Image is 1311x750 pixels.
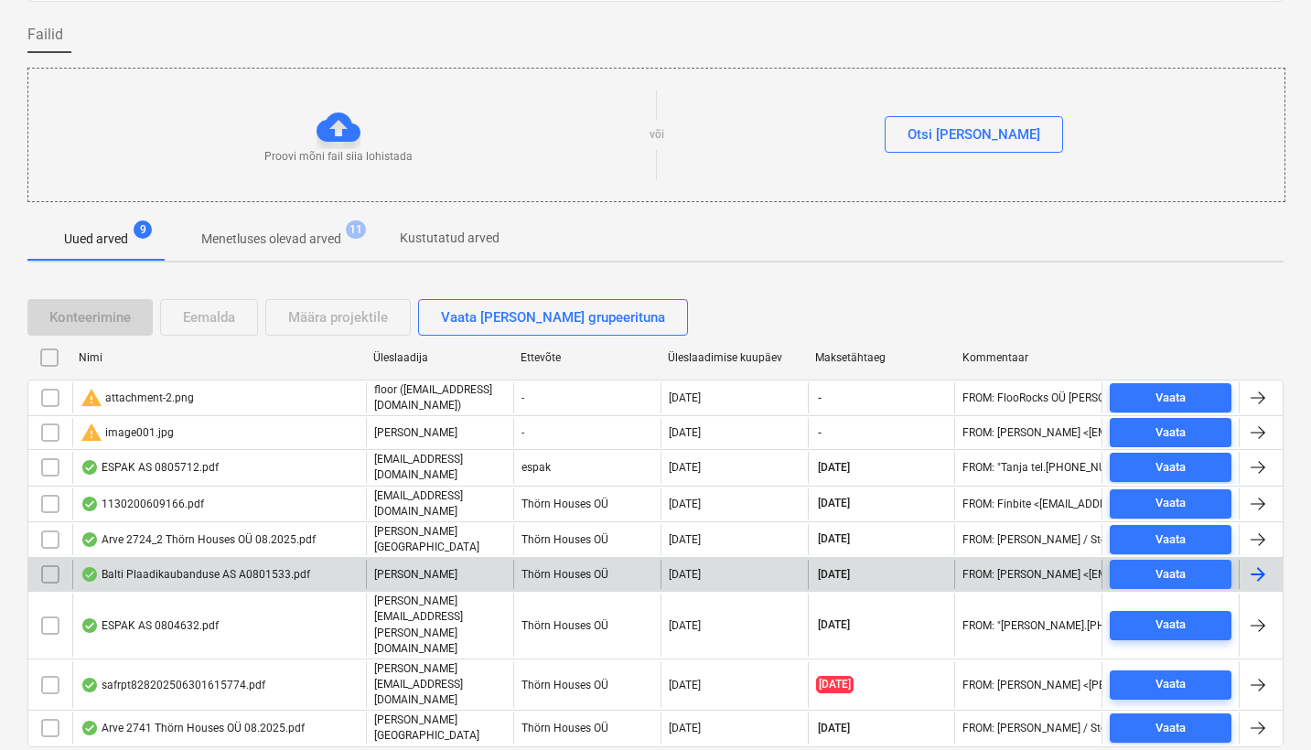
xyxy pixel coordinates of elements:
div: Arve 2724_2 Thörn Houses OÜ 08.2025.pdf [81,532,316,547]
div: Andmed failist loetud [81,721,99,735]
div: Vaata [1155,615,1186,636]
button: Vaata [1110,418,1231,447]
p: Uued arved [64,230,128,249]
div: [DATE] [669,461,701,474]
div: espak [513,452,661,483]
div: Vaata [1155,718,1186,739]
div: Thörn Houses OÜ [513,560,661,589]
div: - [513,382,661,413]
div: [DATE] [669,722,701,734]
span: [DATE] [816,676,854,693]
div: Andmed failist loetud [81,497,99,511]
div: [DATE] [669,619,701,632]
button: Vaata [1110,560,1231,589]
div: Balti Plaadikaubanduse AS A0801533.pdf [81,567,310,582]
button: Vaata [1110,383,1231,412]
span: warning [81,387,102,409]
div: Vaata [1155,493,1186,514]
div: Vaata [1155,457,1186,478]
div: image001.jpg [81,422,174,444]
div: [DATE] [669,391,701,404]
div: Andmed failist loetud [81,460,99,475]
button: Vaata [1110,670,1231,700]
div: [DATE] [669,568,701,581]
span: 9 [134,220,152,239]
span: 11 [346,220,366,239]
p: [EMAIL_ADDRESS][DOMAIN_NAME] [374,452,506,483]
span: [DATE] [816,617,852,633]
span: warning [81,422,102,444]
div: Thörn Houses OÜ [513,524,661,555]
div: Nimi [79,351,359,364]
div: Thörn Houses OÜ [513,594,661,657]
button: Vaata [1110,713,1231,743]
button: Vaata [1110,611,1231,640]
div: Arve 2741 Thörn Houses OÜ 08.2025.pdf [81,721,305,735]
div: Andmed failist loetud [81,678,99,692]
div: Ettevõte [521,351,653,364]
span: [DATE] [816,531,852,547]
div: Vaata [1155,388,1186,409]
p: floor ([EMAIL_ADDRESS][DOMAIN_NAME]) [374,382,506,413]
div: Üleslaadija [373,351,506,364]
p: Kustutatud arved [400,229,500,248]
span: [DATE] [816,496,852,511]
div: [DATE] [669,533,701,546]
div: - [513,418,661,447]
div: Proovi mõni fail siia lohistadavõiOtsi [PERSON_NAME] [27,68,1285,202]
div: attachment-2.png [81,387,194,409]
span: [DATE] [816,721,852,736]
p: või [650,127,664,143]
div: safrpt828202506301615774.pdf [81,678,265,692]
p: [EMAIL_ADDRESS][DOMAIN_NAME] [374,488,506,520]
p: [PERSON_NAME][EMAIL_ADDRESS][PERSON_NAME][DOMAIN_NAME] [374,594,506,657]
div: Thörn Houses OÜ [513,661,661,708]
button: Vaata [1110,489,1231,519]
div: Vaata [1155,674,1186,695]
div: [DATE] [669,679,701,691]
div: ESPAK AS 0805712.pdf [81,460,219,475]
p: Menetluses olevad arved [201,230,341,249]
div: Kommentaar [962,351,1095,364]
div: Üleslaadimise kuupäev [668,351,801,364]
span: - [816,391,823,406]
div: ESPAK AS 0804632.pdf [81,618,219,633]
div: Andmed failist loetud [81,567,99,582]
div: Vaata [1155,564,1186,585]
div: Otsi [PERSON_NAME] [908,123,1040,146]
p: [PERSON_NAME][EMAIL_ADDRESS][DOMAIN_NAME] [374,661,506,708]
p: [PERSON_NAME][GEOGRAPHIC_DATA] [374,712,506,744]
button: Vaata [1110,525,1231,554]
div: Andmed failist loetud [81,618,99,633]
div: Thörn Houses OÜ [513,488,661,520]
button: Otsi [PERSON_NAME] [885,116,1063,153]
p: [PERSON_NAME] [374,567,457,583]
p: [PERSON_NAME] [374,425,457,441]
div: [DATE] [669,498,701,510]
span: [DATE] [816,567,852,583]
div: Andmed failist loetud [81,532,99,547]
div: Vaata [1155,530,1186,551]
div: Thörn Houses OÜ [513,712,661,744]
button: Vaata [1110,453,1231,482]
span: [DATE] [816,460,852,476]
div: [DATE] [669,426,701,439]
span: Failid [27,24,63,46]
div: 1130200609166.pdf [81,497,204,511]
div: Maksetähtaeg [815,351,948,364]
span: - [816,425,823,441]
div: Vaata [1155,423,1186,444]
div: Vaata [PERSON_NAME] grupeerituna [441,305,665,329]
button: Vaata [PERSON_NAME] grupeerituna [418,299,688,336]
p: Proovi mõni fail siia lohistada [264,149,413,165]
p: [PERSON_NAME][GEOGRAPHIC_DATA] [374,524,506,555]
